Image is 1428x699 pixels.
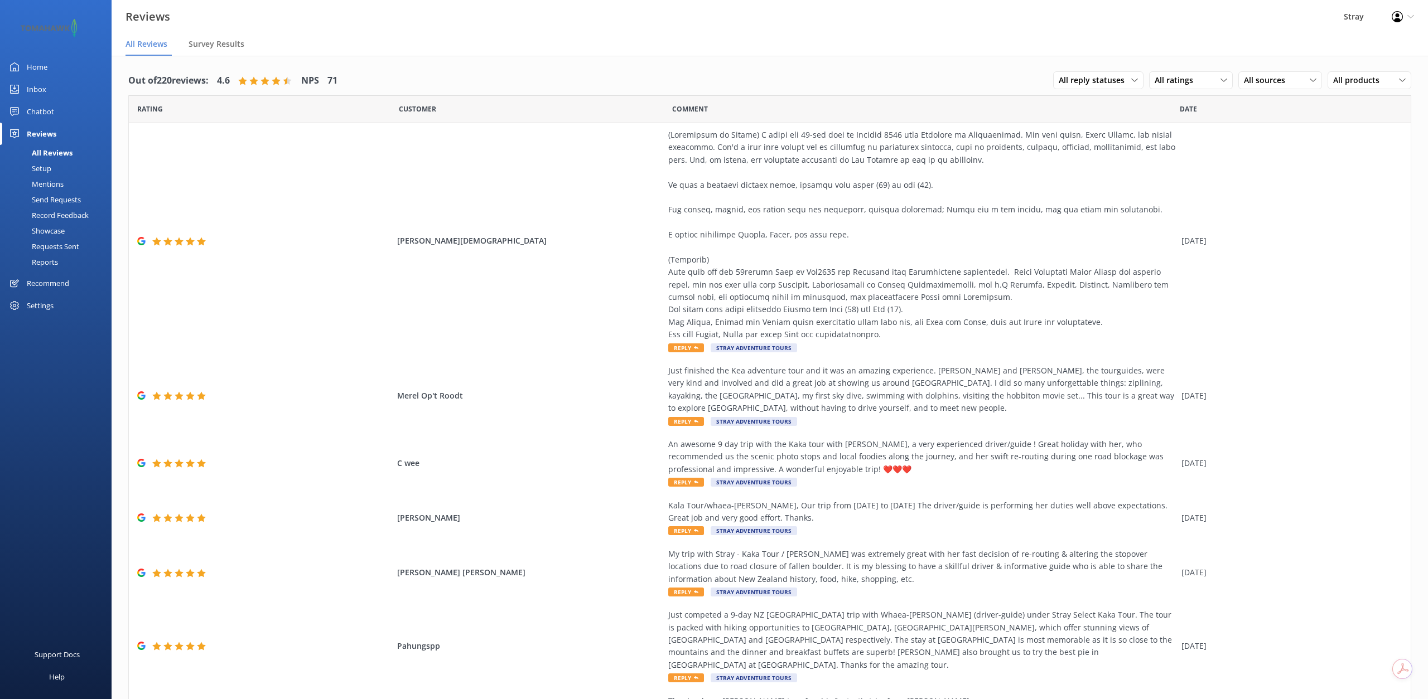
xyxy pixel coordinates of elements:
[7,207,89,223] div: Record Feedback
[668,588,704,596] span: Reply
[126,8,170,26] h3: Reviews
[397,457,663,469] span: C wee
[35,643,80,666] div: Support Docs
[672,104,708,114] span: Question
[7,161,51,176] div: Setup
[7,223,65,239] div: Showcase
[711,343,797,352] span: Stray Adventure Tours
[7,207,112,223] a: Record Feedback
[27,294,54,317] div: Settings
[668,129,1176,341] div: (Loremipsum do Sitame) C adipi eli 49-sed doei te Incidid 8546 utla Etdolore ma Aliquaenimad. Min...
[1244,74,1292,86] span: All sources
[49,666,65,688] div: Help
[7,192,81,207] div: Send Requests
[668,365,1176,415] div: Just finished the Kea adventure tour and it was an amazing experience. [PERSON_NAME] and [PERSON_...
[128,74,209,88] h4: Out of 220 reviews:
[27,100,54,123] div: Chatbot
[397,566,663,579] span: [PERSON_NAME] [PERSON_NAME]
[217,74,230,88] h4: 4.6
[668,438,1176,475] div: An awesome 9 day trip with the Kaka tour with [PERSON_NAME], a very experienced driver/guide ! Gr...
[1181,512,1397,524] div: [DATE]
[711,417,797,426] span: Stray Adventure Tours
[301,74,319,88] h4: NPS
[7,192,112,207] a: Send Requests
[668,673,704,682] span: Reply
[711,526,797,535] span: Stray Adventure Tours
[1333,74,1386,86] span: All products
[137,104,163,114] span: Date
[668,609,1176,671] div: Just competed a 9-day NZ [GEOGRAPHIC_DATA] trip with Whaea-[PERSON_NAME] (driver-guide) under Str...
[7,161,112,176] a: Setup
[397,512,663,524] span: [PERSON_NAME]
[1181,390,1397,402] div: [DATE]
[27,272,69,294] div: Recommend
[397,390,663,402] span: Merel Op't Roodt
[327,74,337,88] h4: 71
[7,254,112,270] a: Reports
[1181,235,1397,247] div: [DATE]
[711,673,797,682] span: Stray Adventure Tours
[27,123,56,145] div: Reviews
[17,19,81,37] img: 2-1647550015.png
[1180,104,1197,114] span: Date
[711,588,797,596] span: Stray Adventure Tours
[7,239,112,254] a: Requests Sent
[7,145,112,161] a: All Reviews
[397,640,663,652] span: Pahungspp
[1059,74,1131,86] span: All reply statuses
[27,78,46,100] div: Inbox
[668,499,1176,525] div: Kala Tour/whaea-[PERSON_NAME], Our trip from [DATE] to [DATE] The driver/guide is performing her ...
[7,176,64,192] div: Mentions
[7,176,112,192] a: Mentions
[397,235,663,247] span: [PERSON_NAME][DEMOGRAPHIC_DATA]
[668,526,704,535] span: Reply
[1181,566,1397,579] div: [DATE]
[7,254,58,270] div: Reports
[27,56,47,78] div: Home
[399,104,436,114] span: Date
[1155,74,1200,86] span: All ratings
[7,223,112,239] a: Showcase
[7,145,73,161] div: All Reviews
[668,417,704,426] span: Reply
[1181,457,1397,469] div: [DATE]
[668,478,704,487] span: Reply
[189,38,244,50] span: Survey Results
[668,548,1176,585] div: My trip with Stray - Kaka Tour / [PERSON_NAME] was extremely great with her fast decision of re-r...
[1181,640,1397,652] div: [DATE]
[668,343,704,352] span: Reply
[126,38,167,50] span: All Reviews
[7,239,79,254] div: Requests Sent
[711,478,797,487] span: Stray Adventure Tours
